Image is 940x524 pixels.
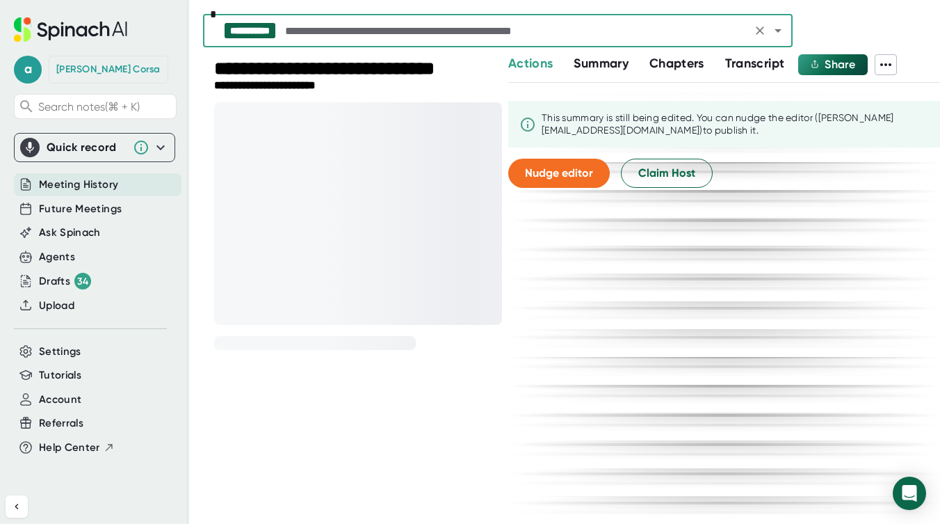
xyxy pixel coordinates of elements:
[893,477,926,510] div: Open Intercom Messenger
[39,298,74,314] button: Upload
[574,54,628,73] button: Summary
[525,166,593,180] span: Nudge editor
[725,54,785,73] button: Transcript
[39,273,91,289] button: Drafts 34
[725,56,785,71] span: Transcript
[825,58,855,71] span: Share
[47,141,126,154] div: Quick record
[39,201,122,217] button: Future Meetings
[768,21,788,40] button: Open
[6,495,28,518] button: Collapse sidebar
[39,344,81,360] button: Settings
[508,56,553,71] span: Actions
[798,54,868,75] button: Share
[74,273,91,289] div: 34
[56,63,161,76] div: Amy Corsa
[39,367,81,383] button: Tutorials
[39,392,81,408] button: Account
[638,165,695,182] span: Claim Host
[39,440,100,456] span: Help Center
[38,100,172,113] span: Search notes (⌘ + K)
[39,177,118,193] button: Meeting History
[649,56,704,71] span: Chapters
[508,54,553,73] button: Actions
[621,159,713,188] button: Claim Host
[39,273,91,289] div: Drafts
[39,415,83,431] button: Referrals
[14,56,42,84] span: a
[39,249,75,265] button: Agents
[750,21,770,40] button: Clear
[542,112,929,136] div: This summary is still being edited. You can nudge the editor ([PERSON_NAME][EMAIL_ADDRESS][DOMAIN...
[649,54,704,73] button: Chapters
[508,159,610,188] button: Nudge editor
[39,440,115,456] button: Help Center
[574,56,628,71] span: Summary
[20,134,169,161] div: Quick record
[39,225,101,241] button: Ask Spinach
